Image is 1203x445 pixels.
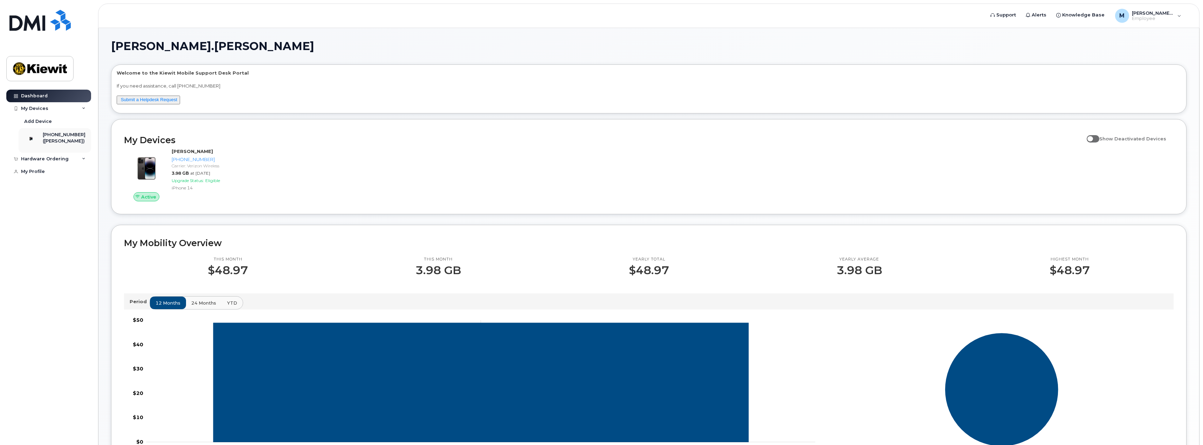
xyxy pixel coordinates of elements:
strong: [PERSON_NAME] [172,148,213,154]
div: iPhone 14 [172,185,377,191]
p: 3.98 GB [837,264,882,277]
span: Eligible [205,178,220,183]
tspan: $20 [133,390,143,396]
span: at [DATE] [190,171,210,176]
button: Submit a Helpdesk Request [117,96,180,104]
iframe: Messenger Launcher [1173,415,1198,440]
tspan: $10 [133,414,143,420]
h2: My Mobility Overview [124,238,1174,248]
input: Show Deactivated Devices [1087,132,1092,138]
tspan: $30 [133,366,143,372]
img: image20231002-3703462-njx0qo.jpeg [130,152,163,185]
a: Submit a Helpdesk Request [121,97,177,102]
p: 3.98 GB [415,264,461,277]
a: Active[PERSON_NAME][PHONE_NUMBER]Carrier: Verizon Wireless3.98 GBat [DATE]Upgrade Status:Eligible... [124,148,380,201]
span: 3.98 GB [172,171,189,176]
p: Yearly average [837,257,882,262]
p: This month [415,257,461,262]
span: Active [141,194,156,200]
p: Yearly total [629,257,669,262]
p: This month [208,257,248,262]
tspan: $50 [133,317,143,323]
h2: My Devices [124,135,1083,145]
span: Show Deactivated Devices [1099,136,1166,141]
div: Carrier: Verizon Wireless [172,163,377,169]
tspan: $40 [133,341,143,348]
p: Highest month [1050,257,1090,262]
g: 404-803-8437 [213,323,749,442]
p: $48.97 [208,264,248,277]
span: [PERSON_NAME].[PERSON_NAME] [111,41,314,51]
p: $48.97 [1050,264,1090,277]
tspan: $0 [136,439,143,445]
p: If you need assistance, call [PHONE_NUMBER] [117,83,1181,89]
p: Period [130,298,150,305]
span: 24 months [191,300,216,306]
p: $48.97 [629,264,669,277]
span: Upgrade Status: [172,178,204,183]
p: Welcome to the Kiewit Mobile Support Desk Portal [117,70,1181,76]
span: YTD [227,300,237,306]
div: [PHONE_NUMBER] [172,156,377,163]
